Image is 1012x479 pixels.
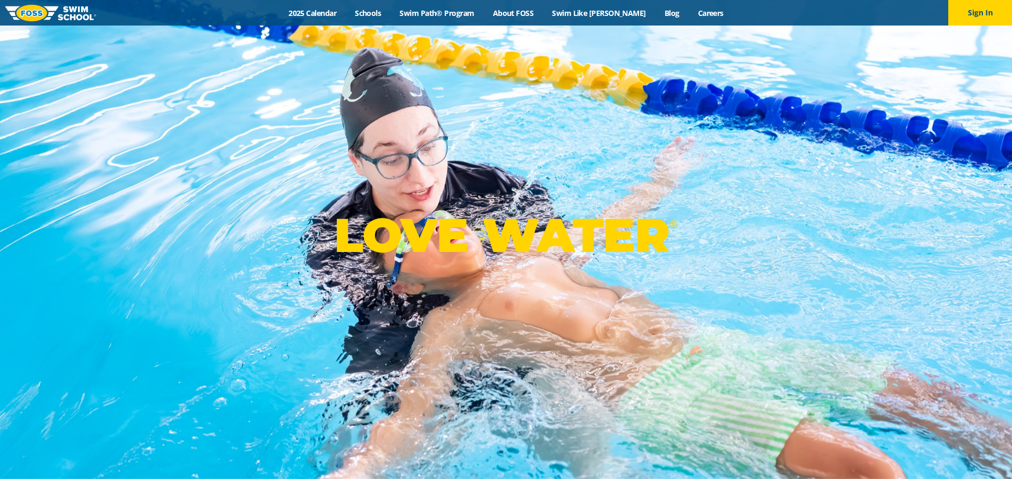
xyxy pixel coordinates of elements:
[334,207,678,264] p: LOVE WATER
[688,8,733,18] a: Careers
[346,8,390,18] a: Schools
[5,5,96,21] img: FOSS Swim School Logo
[390,8,483,18] a: Swim Path® Program
[483,8,543,18] a: About FOSS
[279,8,346,18] a: 2025 Calendar
[543,8,656,18] a: Swim Like [PERSON_NAME]
[655,8,688,18] a: Blog
[669,217,678,231] sup: ®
